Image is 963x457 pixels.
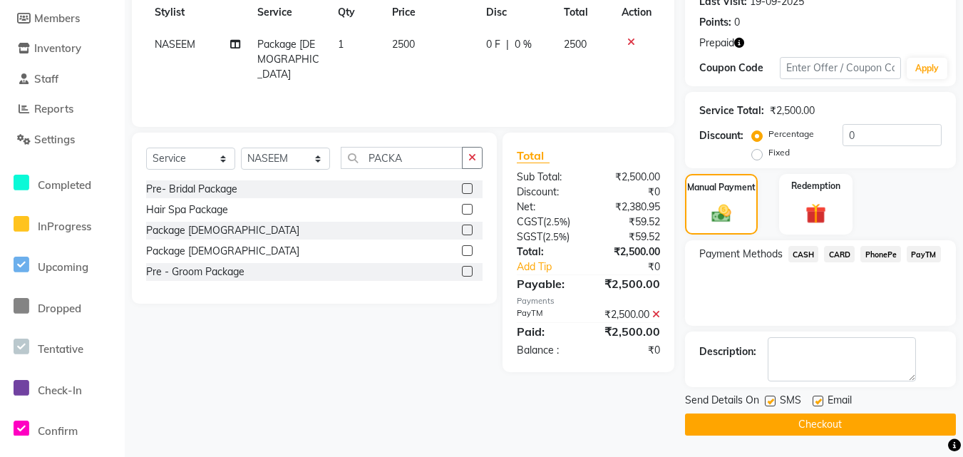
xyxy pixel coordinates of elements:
div: Pre- Bridal Package [146,182,237,197]
div: ₹2,500.00 [588,170,670,185]
div: ₹59.52 [588,215,670,230]
div: ( ) [506,215,588,230]
div: Points: [699,15,731,30]
div: ₹2,500.00 [588,275,670,292]
span: Total [517,148,550,163]
label: Redemption [791,180,840,192]
div: ₹0 [602,260,671,274]
span: Members [34,11,80,25]
div: Discount: [699,128,743,143]
input: Search or Scan [341,147,463,169]
span: 2500 [392,38,415,51]
span: 0 % [515,37,532,52]
span: Package [DEMOGRAPHIC_DATA] [257,38,319,81]
a: Add Tip [506,260,602,274]
span: PhonePe [860,246,901,262]
a: Staff [4,71,121,88]
span: CARD [824,246,855,262]
div: Package [DEMOGRAPHIC_DATA] [146,244,299,259]
div: Paid: [506,323,588,340]
div: Discount: [506,185,588,200]
span: Dropped [38,302,81,315]
span: Tentative [38,342,83,356]
div: ₹0 [588,185,670,200]
span: InProgress [38,220,91,233]
span: 2.5% [545,231,567,242]
div: ( ) [506,230,588,245]
img: _cash.svg [706,202,737,225]
div: ₹2,500.00 [770,103,815,118]
span: Reports [34,102,73,115]
div: Package [DEMOGRAPHIC_DATA] [146,223,299,238]
span: Payment Methods [699,247,783,262]
label: Fixed [768,146,790,159]
span: CASH [788,246,819,262]
div: Payments [517,295,660,307]
span: 2500 [564,38,587,51]
span: Completed [38,178,91,192]
span: 0 F [486,37,500,52]
div: Sub Total: [506,170,588,185]
div: ₹2,380.95 [588,200,670,215]
span: 2.5% [546,216,567,227]
span: Prepaid [699,36,734,51]
button: Checkout [685,414,956,436]
div: Coupon Code [699,61,780,76]
div: 0 [734,15,740,30]
div: Hair Spa Package [146,202,228,217]
span: PayTM [907,246,941,262]
span: Settings [34,133,75,146]
span: | [506,37,509,52]
a: Inventory [4,41,121,57]
div: ₹2,500.00 [588,307,670,322]
span: SGST [517,230,542,243]
div: Total: [506,245,588,260]
label: Percentage [768,128,814,140]
div: Balance : [506,343,588,358]
img: _gift.svg [799,201,833,227]
span: Confirm [38,424,78,438]
span: Send Details On [685,393,759,411]
span: Staff [34,72,58,86]
div: ₹2,500.00 [588,323,670,340]
div: ₹59.52 [588,230,670,245]
div: PayTM [506,307,588,322]
div: Service Total: [699,103,764,118]
span: Check-In [38,384,82,397]
div: ₹2,500.00 [588,245,670,260]
input: Enter Offer / Coupon Code [780,57,901,79]
span: NASEEM [155,38,195,51]
span: Upcoming [38,260,88,274]
span: CGST [517,215,543,228]
div: Description: [699,344,756,359]
div: ₹0 [588,343,670,358]
label: Manual Payment [687,181,756,194]
a: Members [4,11,121,27]
div: Net: [506,200,588,215]
span: Email [828,393,852,411]
div: Pre - Groom Package [146,265,244,279]
a: Reports [4,101,121,118]
a: Settings [4,132,121,148]
div: Payable: [506,275,588,292]
button: Apply [907,58,947,79]
span: 1 [338,38,344,51]
span: Inventory [34,41,81,55]
span: SMS [780,393,801,411]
